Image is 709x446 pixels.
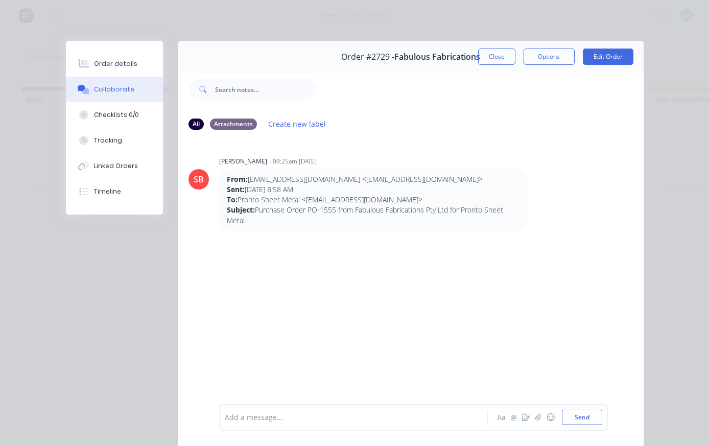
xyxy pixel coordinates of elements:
[227,205,255,215] strong: Subject:
[215,79,316,100] input: Search notes...
[219,157,267,166] div: [PERSON_NAME]
[66,51,163,77] button: Order details
[583,49,633,65] button: Edit Order
[66,77,163,102] button: Collaborate
[341,52,394,62] span: Order #2729 -
[66,102,163,128] button: Checklists 0/0
[94,187,121,196] div: Timeline
[94,59,137,68] div: Order details
[508,411,520,424] button: @
[478,49,515,65] button: Close
[66,128,163,153] button: Tracking
[394,52,480,62] span: Fabulous Fabrications
[227,195,238,204] strong: To:
[263,117,332,131] button: Create new label
[269,157,317,166] div: - 09:25am [DATE]
[495,411,508,424] button: Aa
[94,110,139,120] div: Checklists 0/0
[545,411,557,424] button: ☺
[227,184,245,194] strong: Sent:
[227,174,248,184] strong: From:
[94,136,122,145] div: Tracking
[188,119,204,130] div: All
[562,410,602,425] button: Send
[210,119,257,130] div: Attachments
[194,173,204,185] div: SB
[227,174,519,226] p: [EMAIL_ADDRESS][DOMAIN_NAME] <[EMAIL_ADDRESS][DOMAIN_NAME]> [DATE] 8:58 AM Pronto Sheet Metal <[E...
[94,85,134,94] div: Collaborate
[66,153,163,179] button: Linked Orders
[524,49,575,65] button: Options
[94,161,138,171] div: Linked Orders
[66,179,163,204] button: Timeline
